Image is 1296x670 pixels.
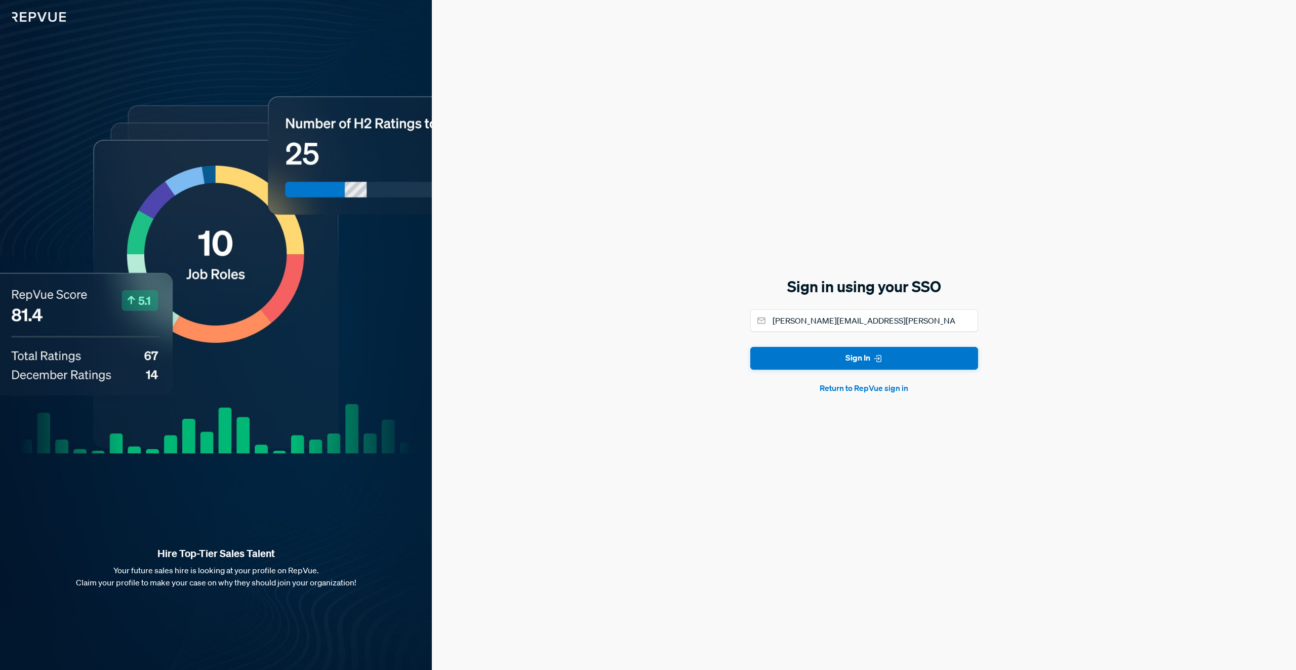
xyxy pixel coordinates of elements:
[750,382,978,394] button: Return to RepVue sign in
[16,547,416,560] strong: Hire Top-Tier Sales Talent
[750,276,978,297] h5: Sign in using your SSO
[750,347,978,370] button: Sign In
[750,309,978,332] input: Email address
[16,564,416,588] p: Your future sales hire is looking at your profile on RepVue. Claim your profile to make your case...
